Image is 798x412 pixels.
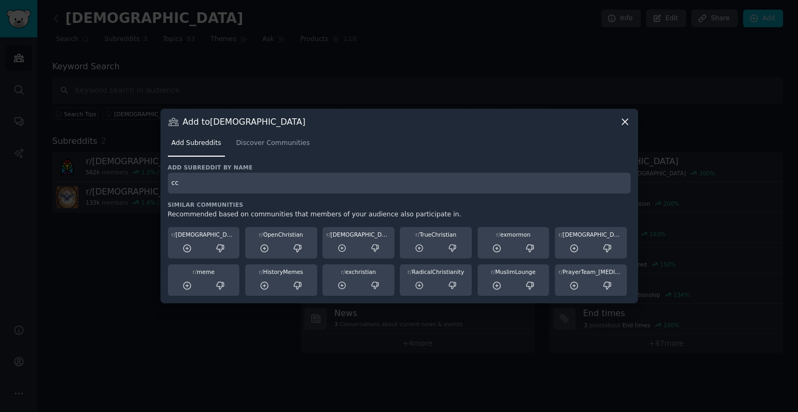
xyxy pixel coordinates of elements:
[236,139,310,148] span: Discover Communities
[481,268,546,276] div: MuslimLounge
[183,116,305,127] h3: Add to [DEMOGRAPHIC_DATA]
[259,269,263,275] span: r/
[491,269,495,275] span: r/
[168,164,631,171] h3: Add subreddit by name
[481,231,546,238] div: exmormon
[326,231,391,238] div: [DEMOGRAPHIC_DATA]
[232,135,313,157] a: Discover Communities
[559,231,563,238] span: r/
[249,268,313,276] div: HistoryMemes
[172,139,221,148] span: Add Subreddits
[559,269,563,275] span: r/
[172,231,236,238] div: [DEMOGRAPHIC_DATA]
[559,231,623,238] div: [DEMOGRAPHIC_DATA]
[168,201,631,208] h3: Similar Communities
[168,210,631,220] div: Recommended based on communities that members of your audience also participate in.
[408,269,412,275] span: r/
[168,135,225,157] a: Add Subreddits
[249,231,313,238] div: OpenChristian
[326,268,391,276] div: exchristian
[172,268,236,276] div: meme
[341,269,345,275] span: r/
[496,231,501,238] span: r/
[192,269,197,275] span: r/
[559,268,623,276] div: PrayerTeam_[MEDICAL_DATA]
[404,231,468,238] div: TrueChristian
[404,268,468,276] div: RadicalChristianity
[168,173,631,193] input: Enter subreddit name and press enter
[415,231,420,238] span: r/
[259,231,263,238] span: r/
[326,231,331,238] span: r/
[172,231,176,238] span: r/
